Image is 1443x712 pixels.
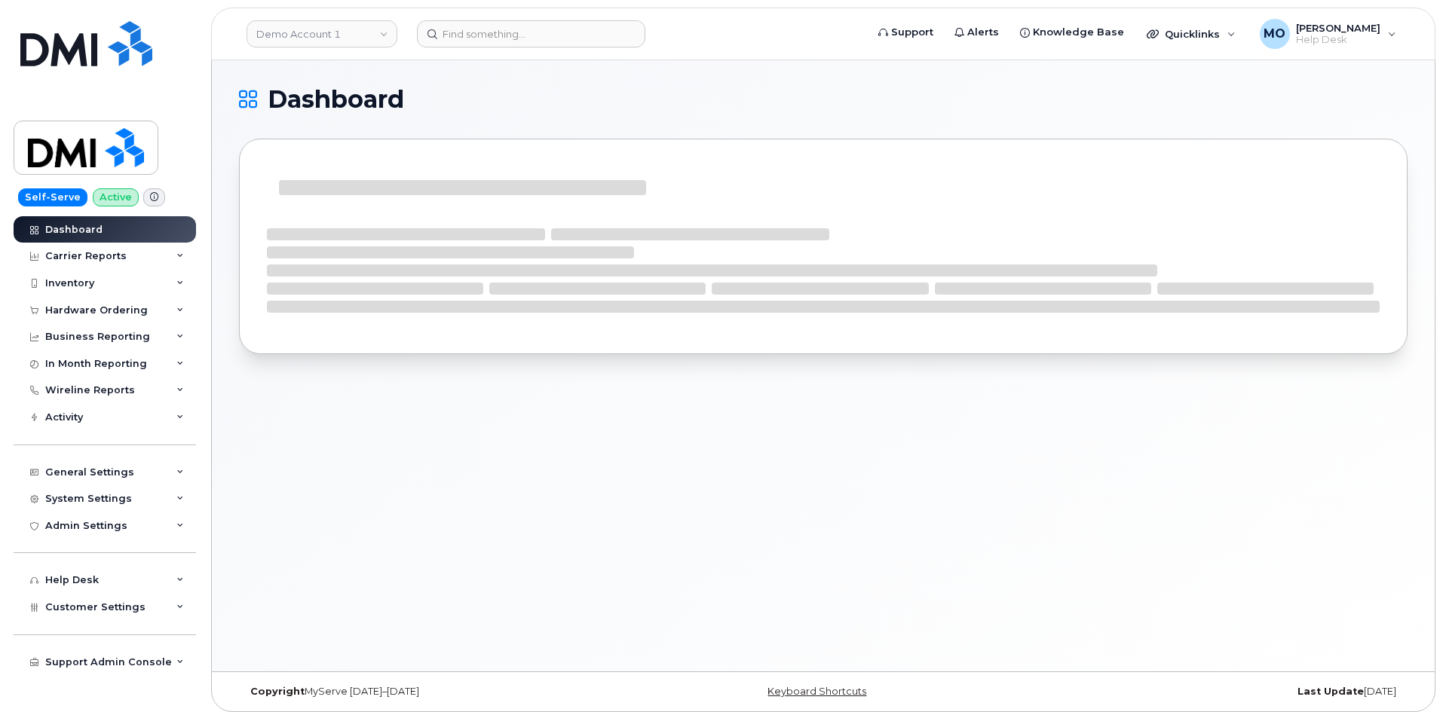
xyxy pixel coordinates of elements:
div: MyServe [DATE]–[DATE] [239,686,629,698]
span: Dashboard [268,88,404,111]
strong: Copyright [250,686,305,697]
div: [DATE] [1018,686,1408,698]
a: Keyboard Shortcuts [767,686,866,697]
strong: Last Update [1297,686,1364,697]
